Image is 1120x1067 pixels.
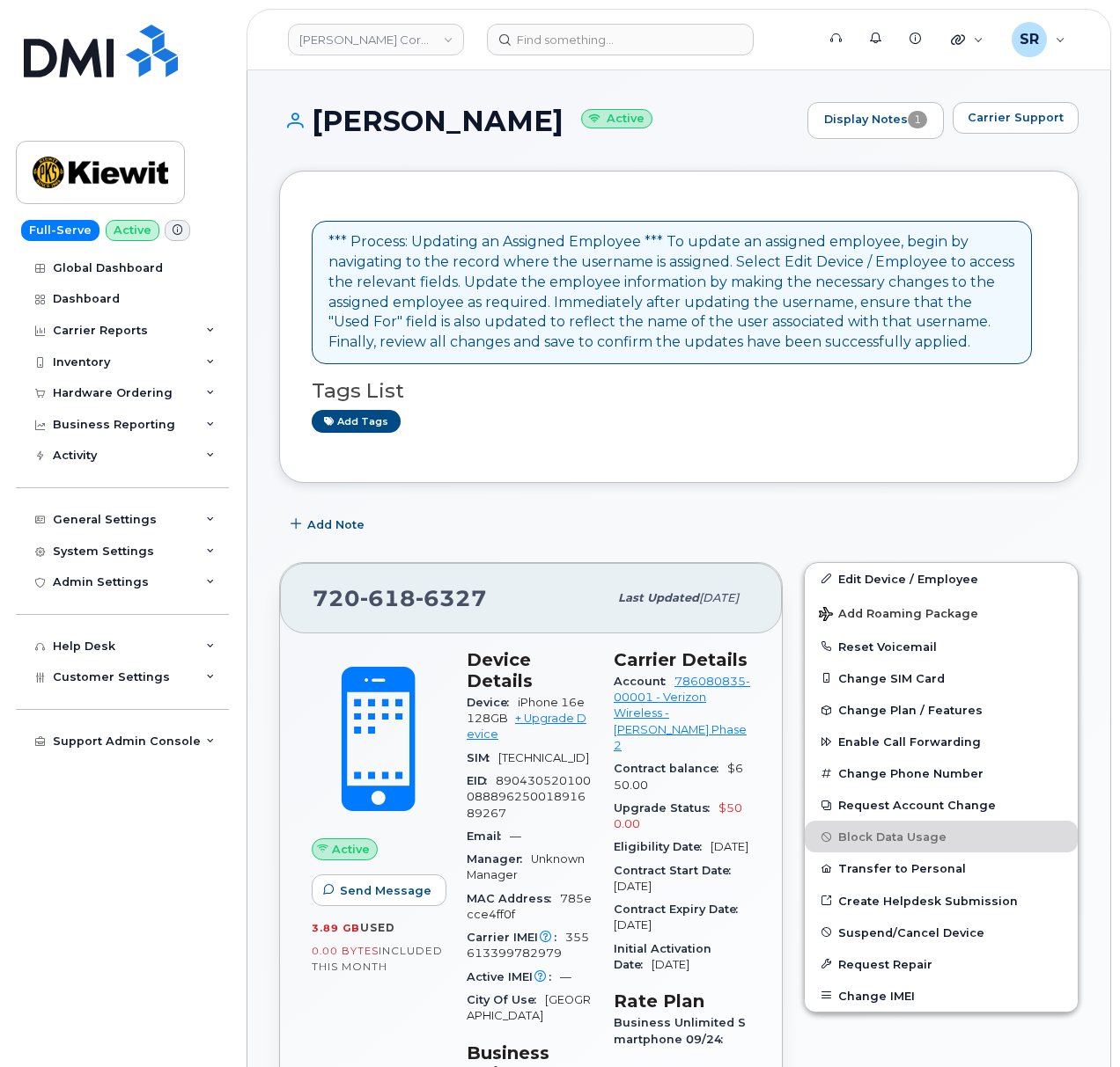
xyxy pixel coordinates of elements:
[467,774,496,787] span: EID
[614,864,740,877] span: Contract Start Date
[498,751,589,764] span: [TECHNICAL_ID]
[711,840,748,853] span: [DATE]
[805,595,1078,631] button: Add Roaming Package
[332,841,370,858] span: Active
[614,880,652,893] span: [DATE]
[360,921,395,934] span: used
[467,712,586,741] a: + Upgrade Device
[467,649,593,691] h3: Device Details
[467,852,531,866] span: Manager
[805,885,1078,917] a: Create Helpdesk Submission
[467,751,498,764] span: SIM
[838,925,984,939] span: Suspend/Cancel Device
[805,789,1078,821] button: Request Account Change
[805,948,1078,980] button: Request Repair
[618,591,699,604] span: Last updated
[805,852,1078,884] button: Transfer to Personal
[1043,990,1107,1054] iframe: Messenger Launcher
[614,903,747,916] span: Contract Expiry Date
[614,762,743,791] span: $650.00
[614,942,711,971] span: Initial Activation Date
[416,585,487,611] span: 6327
[805,757,1078,789] button: Change Phone Number
[614,840,711,853] span: Eligibility Date
[467,892,592,921] span: 785ecce4ff0f
[614,649,750,670] h3: Carrier Details
[805,980,1078,1012] button: Change IMEI
[652,958,689,971] span: [DATE]
[560,970,571,983] span: —
[953,102,1079,134] button: Carrier Support
[805,694,1078,726] button: Change Plan / Features
[699,591,739,604] span: [DATE]
[340,882,431,899] span: Send Message
[614,762,727,775] span: Contract balance
[312,874,446,906] button: Send Message
[312,922,360,934] span: 3.89 GB
[467,774,591,820] span: 89043052010008889625001891689267
[614,918,652,932] span: [DATE]
[467,892,560,905] span: MAC Address
[614,1016,746,1045] span: Business Unlimited Smartphone 09/24
[279,509,379,541] button: Add Note
[805,631,1078,662] button: Reset Voicemail
[510,829,521,843] span: —
[312,945,379,957] span: 0.00 Bytes
[467,829,510,843] span: Email
[312,380,1046,402] h3: Tags List
[279,106,799,136] h1: [PERSON_NAME]
[968,109,1064,126] span: Carrier Support
[805,726,1078,757] button: Enable Call Forwarding
[614,801,718,815] span: Upgrade Status
[581,109,652,129] small: Active
[908,111,927,128] span: 1
[360,585,416,611] span: 618
[312,944,443,973] span: included this month
[328,232,1015,353] div: *** Process: Updating an Assigned Employee *** To update an assigned employee, begin by navigatin...
[819,607,978,624] span: Add Roaming Package
[805,917,1078,948] button: Suspend/Cancel Device
[807,102,944,139] a: Display Notes1
[467,931,565,944] span: Carrier IMEI
[838,704,983,717] span: Change Plan / Features
[838,735,981,749] span: Enable Call Forwarding
[467,970,560,983] span: Active IMEI
[467,696,585,725] span: iPhone 16e 128GB
[467,993,545,1006] span: City Of Use
[614,675,674,688] span: Account
[312,410,401,432] a: Add tags
[614,990,750,1012] h3: Rate Plan
[467,696,518,709] span: Device
[307,516,365,533] span: Add Note
[614,675,750,752] a: 786080835-00001 - Verizon Wireless - [PERSON_NAME] Phase 2
[805,662,1078,694] button: Change SIM Card
[805,821,1078,852] button: Block Data Usage
[805,563,1078,595] a: Edit Device / Employee
[313,585,487,611] span: 720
